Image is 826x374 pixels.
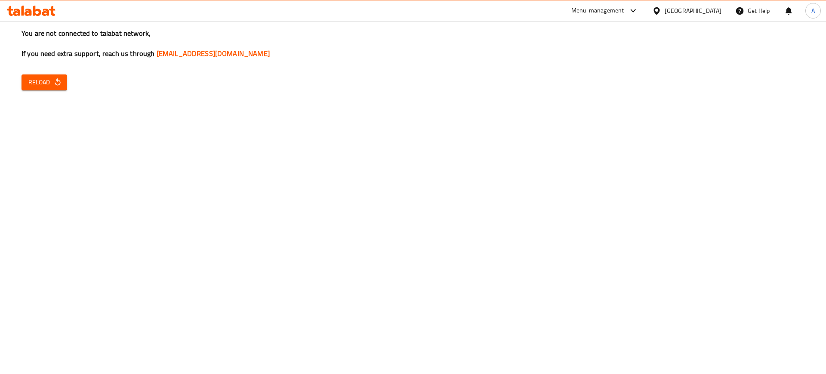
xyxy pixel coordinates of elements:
[665,6,721,15] div: [GEOGRAPHIC_DATA]
[28,77,60,88] span: Reload
[22,74,67,90] button: Reload
[22,28,804,59] h3: You are not connected to talabat network, If you need extra support, reach us through
[811,6,815,15] span: A
[157,47,270,60] a: [EMAIL_ADDRESS][DOMAIN_NAME]
[571,6,624,16] div: Menu-management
